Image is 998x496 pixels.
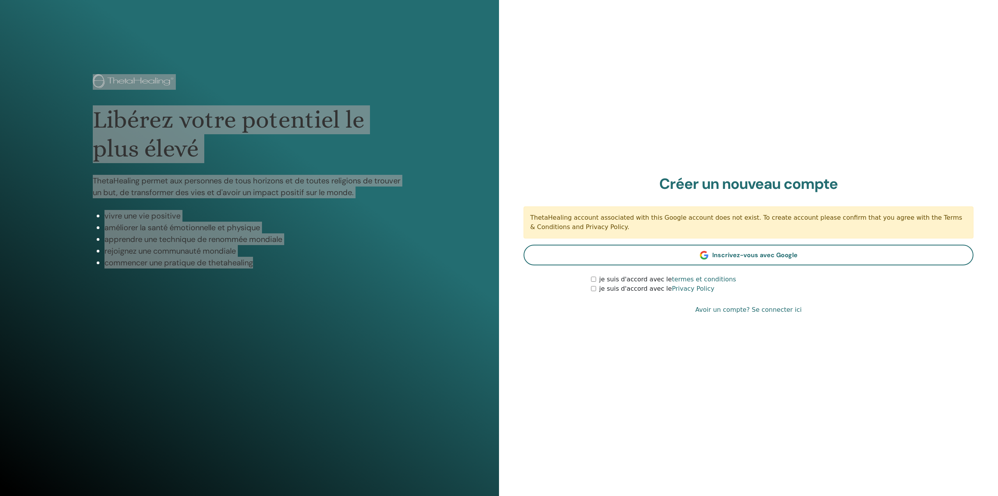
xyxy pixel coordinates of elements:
[104,245,406,257] li: rejoignez une communauté mondiale
[104,233,406,245] li: apprendre une technique de renommée mondiale
[599,275,736,284] label: je suis d'accord avec le
[599,284,714,293] label: je suis d'accord avec le
[524,245,973,265] a: Inscrivez-vous avec Google
[93,105,406,164] h1: Libérez votre potentiel le plus élevé
[104,210,406,222] li: vivre une vie positive
[672,285,714,292] a: Privacy Policy
[104,257,406,268] li: commencer une pratique de thetahealing
[524,175,973,193] h2: Créer un nouveau compte
[93,175,406,198] p: ThetaHealing permet aux personnes de tous horizons et de toutes religions de trouver un but, de t...
[712,251,798,259] span: Inscrivez-vous avec Google
[672,276,736,283] a: termes et conditions
[695,305,802,315] a: Avoir un compte? Se connecter ici
[104,222,406,233] li: améliorer la santé émotionnelle et physique
[524,206,973,238] div: ThetaHealing account associated with this Google account does not exist. To create account please...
